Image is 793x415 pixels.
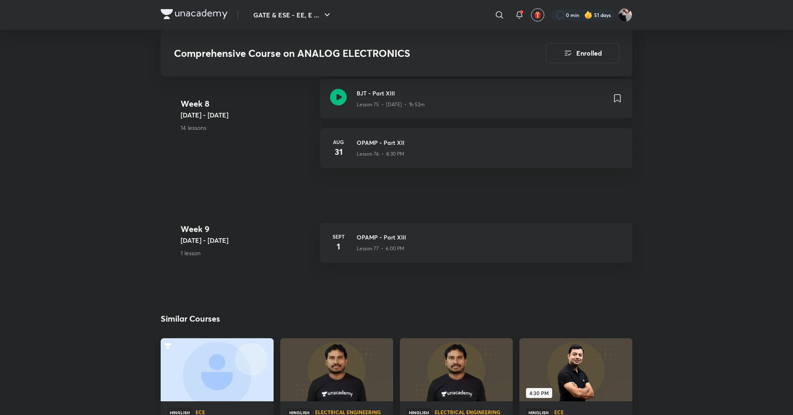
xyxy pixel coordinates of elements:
h4: 31 [330,146,347,158]
p: Lesson 77 • 6:00 PM [357,245,404,252]
img: streak [584,11,592,19]
h6: Aug [330,138,347,146]
img: Company Logo [161,9,228,19]
h3: OPAMP - Part XIII [357,233,622,242]
p: 1 lesson [181,249,313,257]
p: Lesson 75 • [DATE] • 1h 52m [357,101,425,108]
h3: BJT - Part XIII [357,89,606,98]
h6: Sept [330,233,347,240]
span: Electrical Engineering [435,410,506,415]
h5: [DATE] - [DATE] [181,110,313,120]
img: new-thumbnail [399,337,514,402]
span: 4:30 PM [526,388,552,398]
button: Enrolled [546,43,619,63]
button: GATE & ESE - EE, E ... [248,7,337,23]
a: Aug31OPAMP - Part XIILesson 76 • 8:30 PM [320,128,632,178]
span: ECE [554,410,626,415]
span: ECE [196,410,267,415]
h3: OPAMP - Part XII [357,138,622,147]
img: new-thumbnail [518,337,633,402]
a: Company Logo [161,9,228,21]
span: Electrical Engineering [315,410,387,415]
img: avatar [534,11,541,19]
h4: Week 9 [181,223,313,235]
button: avatar [531,8,544,22]
h3: Comprehensive Course on ANALOG ELECTRONICS [174,47,499,59]
a: new-thumbnail4:30 PM [519,338,632,401]
h4: Week 8 [181,98,313,110]
h4: 1 [330,240,347,253]
img: new-thumbnail [279,337,394,402]
img: thumbnail [159,337,274,402]
a: Sept1OPAMP - Part XIIILesson 77 • 6:00 PM [320,223,632,273]
a: new-thumbnail [400,338,513,401]
a: new-thumbnail [280,338,393,401]
a: thumbnail [161,338,274,401]
p: 14 lessons [181,123,313,132]
img: Ashutosh Tripathi [618,8,632,22]
p: Lesson 76 • 8:30 PM [357,150,404,158]
h2: Similar Courses [161,312,220,325]
h5: [DATE] - [DATE] [181,235,313,245]
a: BJT - Part XIIILesson 75 • [DATE] • 1h 52m [320,79,632,128]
